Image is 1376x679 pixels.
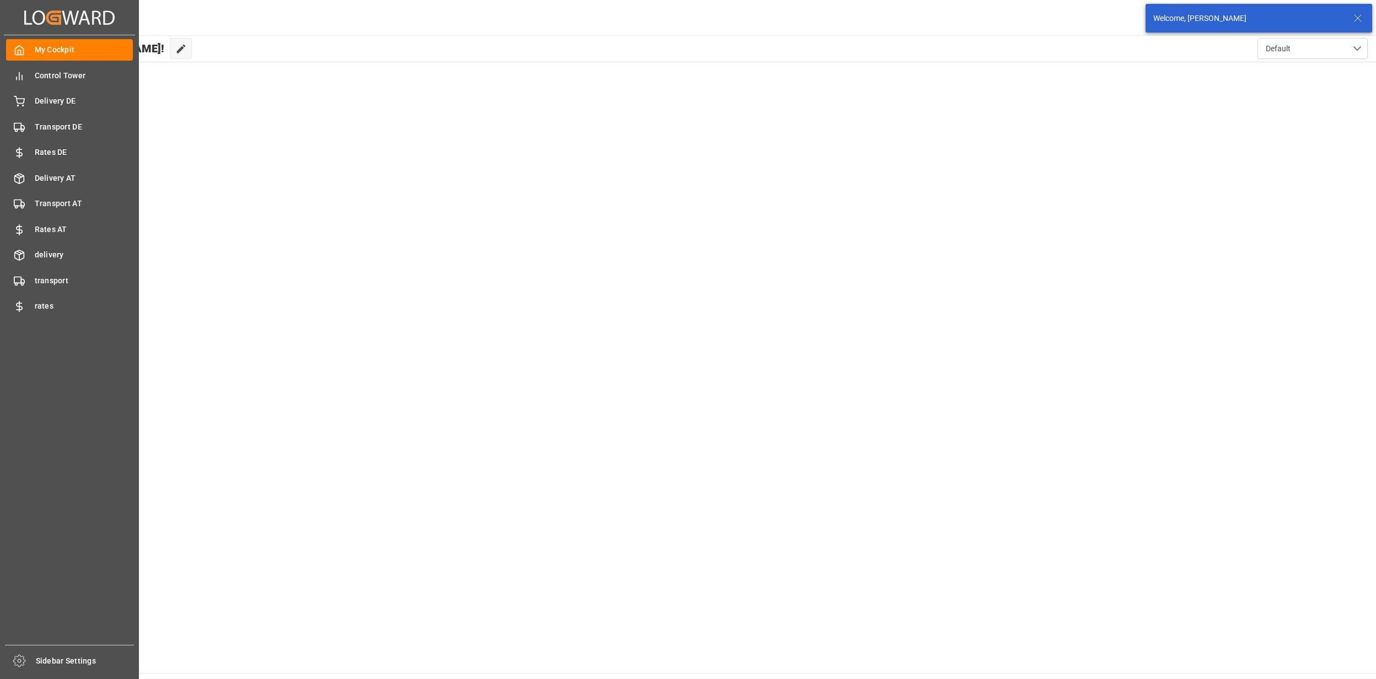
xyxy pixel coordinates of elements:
span: Transport DE [35,121,133,133]
a: Delivery DE [6,90,133,112]
a: transport [6,270,133,291]
a: Rates AT [6,218,133,240]
div: Welcome, [PERSON_NAME] [1153,13,1343,24]
span: delivery [35,249,133,261]
a: Delivery AT [6,167,133,188]
span: Sidebar Settings [36,655,135,667]
a: Control Tower [6,64,133,86]
span: Transport AT [35,198,133,209]
span: Control Tower [35,70,133,82]
span: Rates AT [35,224,133,235]
span: rates [35,300,133,312]
span: My Cockpit [35,44,133,56]
span: Rates DE [35,147,133,158]
span: transport [35,275,133,287]
a: delivery [6,244,133,266]
a: Rates DE [6,142,133,163]
span: Delivery AT [35,173,133,184]
span: Delivery DE [35,95,133,107]
button: open menu [1257,38,1368,59]
a: Transport AT [6,193,133,214]
span: Default [1266,43,1291,55]
a: rates [6,295,133,317]
a: My Cockpit [6,39,133,61]
a: Transport DE [6,116,133,137]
